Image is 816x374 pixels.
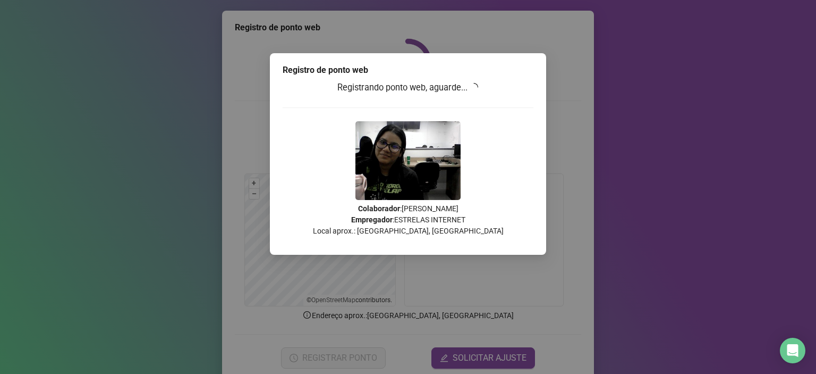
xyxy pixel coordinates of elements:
div: Open Intercom Messenger [780,338,805,363]
strong: Colaborador [358,204,400,213]
strong: Empregador [351,215,393,224]
img: 9k= [355,121,461,200]
h3: Registrando ponto web, aguarde... [283,81,533,95]
div: Registro de ponto web [283,64,533,77]
span: loading [468,81,480,93]
p: : [PERSON_NAME] : ESTRELAS INTERNET Local aprox.: [GEOGRAPHIC_DATA], [GEOGRAPHIC_DATA] [283,203,533,237]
